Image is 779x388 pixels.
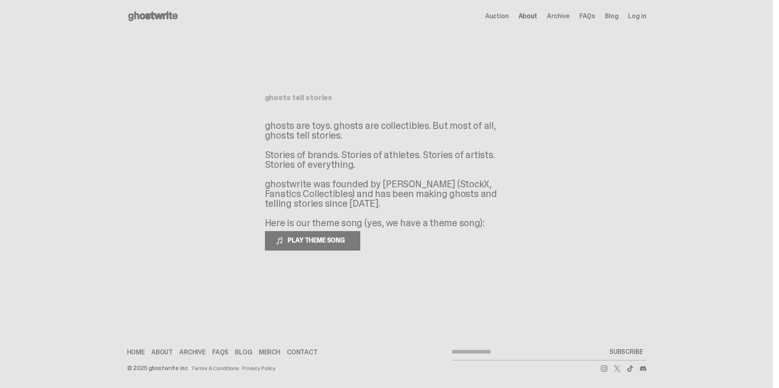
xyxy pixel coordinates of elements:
[265,231,360,251] button: PLAY THEME SONG
[259,349,280,356] a: Merch
[265,121,508,228] p: ghosts are toys. ghosts are collectibles. But most of all, ghosts tell stories. Stories of brands...
[287,349,318,356] a: Contact
[605,13,618,19] a: Blog
[606,344,646,360] button: SUBSCRIBE
[242,365,275,371] a: Privacy Policy
[179,349,206,356] a: Archive
[519,13,537,19] a: About
[127,365,188,371] div: © 2025 ghostwrite inc
[547,13,570,19] a: Archive
[265,94,508,101] h1: ghosts tell stories
[579,13,595,19] a: FAQs
[628,13,646,19] a: Log in
[127,349,145,356] a: Home
[191,365,239,371] a: Terms & Conditions
[284,236,350,244] span: PLAY THEME SONG
[485,13,509,19] a: Auction
[235,349,252,356] a: Blog
[151,349,173,356] a: About
[212,349,228,356] a: FAQs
